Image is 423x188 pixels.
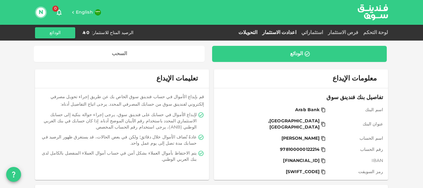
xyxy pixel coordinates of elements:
[53,6,65,19] button: 0
[236,30,260,35] a: التحويلات
[281,135,320,142] span: [PERSON_NAME]
[328,121,383,127] span: عنوان البنك
[333,74,377,83] span: معلومات الإيداع
[361,30,388,35] a: لوحة التحكم
[112,51,127,57] div: السحب
[286,169,320,175] span: [SWIFT_CODE]
[358,0,388,24] a: logo
[92,30,133,36] div: الرصيد المتاح للاستثمار :
[41,112,197,130] span: لإيداع الأموال في حسابك على فندينق سوق، يرجى إجراء حوالة بنكية إلى حسابك الاستثماري المحدد باستخد...
[260,30,299,35] a: اعدادت الاستثمار
[328,169,383,175] span: رمز السويفت
[283,158,320,164] span: [FINANCIAL_ID]
[95,9,101,15] img: flag-sa.b9a346574cdc8950dd34b50780441f57.svg
[328,107,383,113] span: اسم البنك
[6,167,21,182] button: question
[41,134,197,146] span: عادةً تُضاف الأموال خلال دقائق؛ ولكن في بعض الحالات، قد يستغرق ظهور الرصيد في حسابك مدة تصل إلى ي...
[328,135,383,142] span: اسم الحساب
[280,146,320,153] span: 978100000122214
[219,93,383,102] span: تفاصيل بنك فندينق سوق
[223,118,320,130] span: [GEOGRAPHIC_DATA], [GEOGRAPHIC_DATA]
[299,30,325,35] a: استثماراتي
[34,46,205,62] a: السحب
[41,150,197,163] span: يتم الاحتفاظ بأموال العملاء بشكل آمن في حساب أموال العملاء المنفصل بالكامل لدى بنك العربي الوطني.
[52,6,59,12] span: 0
[76,10,93,15] span: English
[350,0,396,24] img: logo
[50,95,204,107] span: قم بإيداع الأموال في حساب فندينق سوق الخاص بك عن طريق إجراء تحويل مصرفي إلكتروني لفندينق سوق من ح...
[290,51,303,57] div: الودائع
[328,158,383,164] span: IBAN
[35,27,75,38] button: الودائع
[295,107,320,113] span: Arab Bank
[212,46,387,62] a: الودائع
[325,30,361,35] a: فرص الاستثمار
[36,8,46,17] button: N
[156,74,198,83] span: تعليمات الإيداع
[328,146,383,153] span: رقم الحساب
[83,30,89,36] div: ʢ 0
